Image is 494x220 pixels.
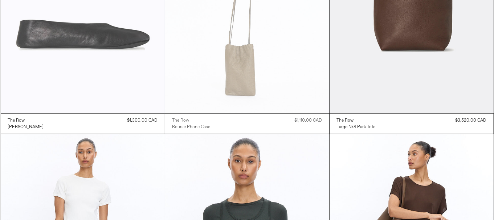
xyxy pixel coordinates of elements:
div: $1,110.00 CAD [295,117,322,124]
a: [PERSON_NAME] [8,124,44,130]
a: The Row [8,117,44,124]
a: The Row [337,117,376,124]
div: $3,520.00 CAD [456,117,486,124]
div: The Row [337,118,354,124]
div: The Row [172,118,189,124]
div: The Row [8,118,25,124]
div: $1,300.00 CAD [127,117,158,124]
a: Large N/S Park Tote [337,124,376,130]
a: Bourse Phone Case [172,124,211,130]
a: The Row [172,117,211,124]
